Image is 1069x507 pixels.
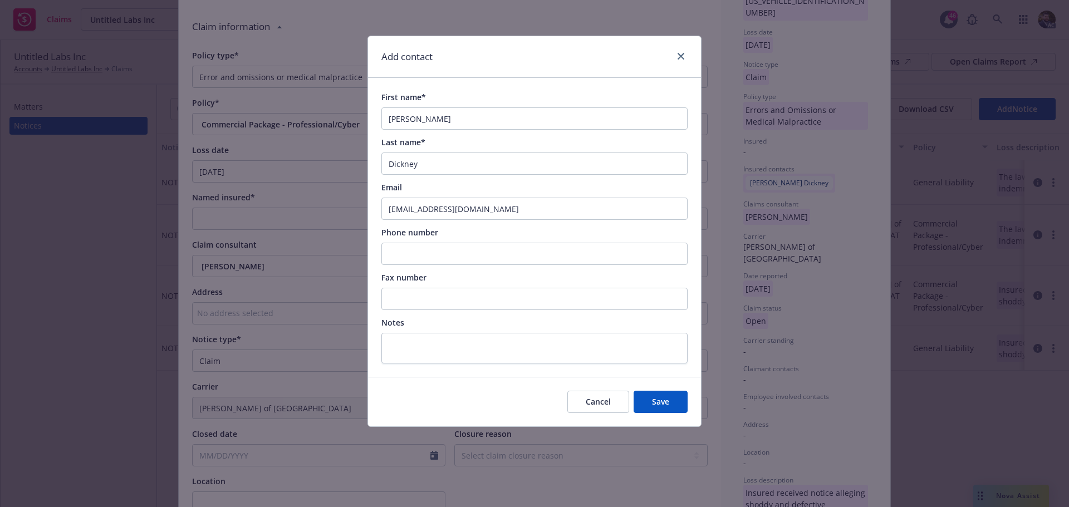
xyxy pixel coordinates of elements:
span: Last name* [381,137,425,147]
span: Save [652,396,669,407]
a: close [674,50,688,63]
button: Cancel [567,391,629,413]
button: Save [634,391,688,413]
h1: Add contact [381,50,433,64]
span: Email [381,182,402,193]
span: Notes [381,317,404,328]
span: First name* [381,92,426,102]
span: Fax number [381,272,426,283]
span: Phone number [381,227,438,238]
span: Cancel [586,396,611,407]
